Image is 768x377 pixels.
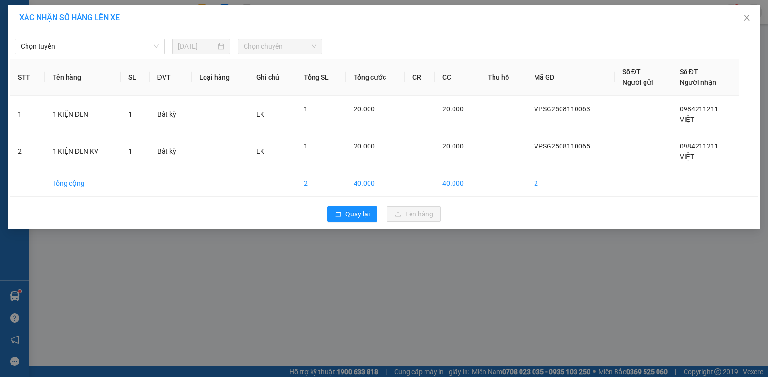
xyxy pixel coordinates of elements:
span: 1 [304,142,308,150]
span: Quay lại [345,209,370,219]
span: XÁC NHẬN SỐ HÀNG LÊN XE [19,13,120,22]
span: LK [256,148,264,155]
th: CR [405,59,435,96]
span: 0984211211 [680,105,718,113]
th: Loại hàng [192,59,248,96]
td: Bất kỳ [150,96,192,133]
td: 40.000 [346,170,405,197]
span: Chọn tuyến [21,39,159,54]
th: Tên hàng [45,59,121,96]
td: Tổng cộng [45,170,121,197]
span: 1 [128,110,132,118]
td: 2 [296,170,346,197]
span: VPSG2508110063 [534,105,590,113]
span: rollback [335,211,342,218]
td: 2 [526,170,615,197]
td: 1 KIỆN ĐEN KV [45,133,121,170]
span: Số ĐT [680,68,698,76]
span: 20.000 [442,142,464,150]
span: Số ĐT [622,68,641,76]
span: 1 [304,105,308,113]
th: Tổng cước [346,59,405,96]
span: 20.000 [354,142,375,150]
td: 40.000 [435,170,480,197]
td: Bất kỳ [150,133,192,170]
th: Thu hộ [480,59,526,96]
span: Người gửi [622,79,653,86]
span: VIỆT [680,153,694,161]
button: uploadLên hàng [387,206,441,222]
span: 20.000 [442,105,464,113]
th: SL [121,59,149,96]
span: Người nhận [680,79,716,86]
span: VIỆT [680,116,694,123]
td: 1 KIỆN ĐEN [45,96,121,133]
span: VPSG2508110065 [534,142,590,150]
th: CC [435,59,480,96]
th: ĐVT [150,59,192,96]
span: 20.000 [354,105,375,113]
td: 1 [10,96,45,133]
th: Ghi chú [248,59,296,96]
td: 2 [10,133,45,170]
input: 11/08/2025 [178,41,216,52]
span: 1 [128,148,132,155]
th: STT [10,59,45,96]
span: Chọn chuyến [244,39,316,54]
th: Tổng SL [296,59,346,96]
span: close [743,14,751,22]
button: rollbackQuay lại [327,206,377,222]
th: Mã GD [526,59,615,96]
span: LK [256,110,264,118]
button: Close [733,5,760,32]
span: 0984211211 [680,142,718,150]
